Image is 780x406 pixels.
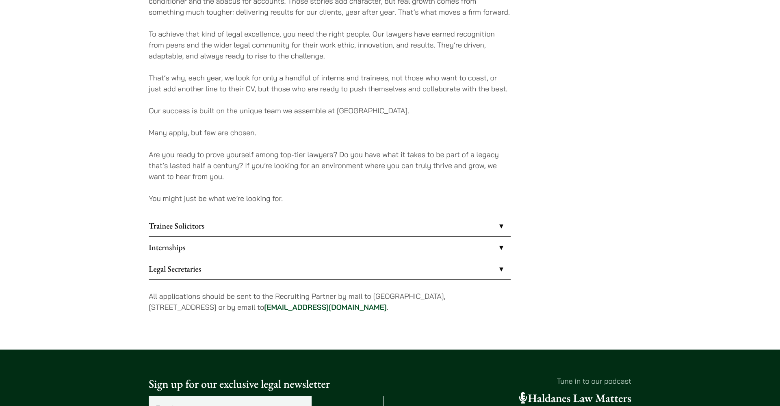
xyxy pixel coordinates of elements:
p: To achieve that kind of legal excellence, you need the right people. Our lawyers have earned reco... [149,28,511,61]
a: Haldanes Law Matters [519,391,631,406]
p: You might just be what we’re looking for. [149,193,511,204]
a: Legal Secretaries [149,258,511,279]
p: Are you ready to prove yourself among top-tier lawyers? Do you have what it takes to be part of a... [149,149,511,182]
p: Many apply, but few are chosen. [149,127,511,138]
p: Sign up for our exclusive legal newsletter [149,376,383,393]
a: [EMAIL_ADDRESS][DOMAIN_NAME] [264,302,387,312]
p: Our success is built on the unique team we assemble at [GEOGRAPHIC_DATA]. [149,105,511,116]
a: Trainee Solicitors [149,215,511,236]
a: Internships [149,237,511,258]
p: That’s why, each year, we look for only a handful of interns and trainees, not those who want to ... [149,72,511,94]
p: Tune in to our podcast [396,376,631,387]
p: All applications should be sent to the Recruiting Partner by mail to [GEOGRAPHIC_DATA], [STREET_A... [149,291,511,313]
